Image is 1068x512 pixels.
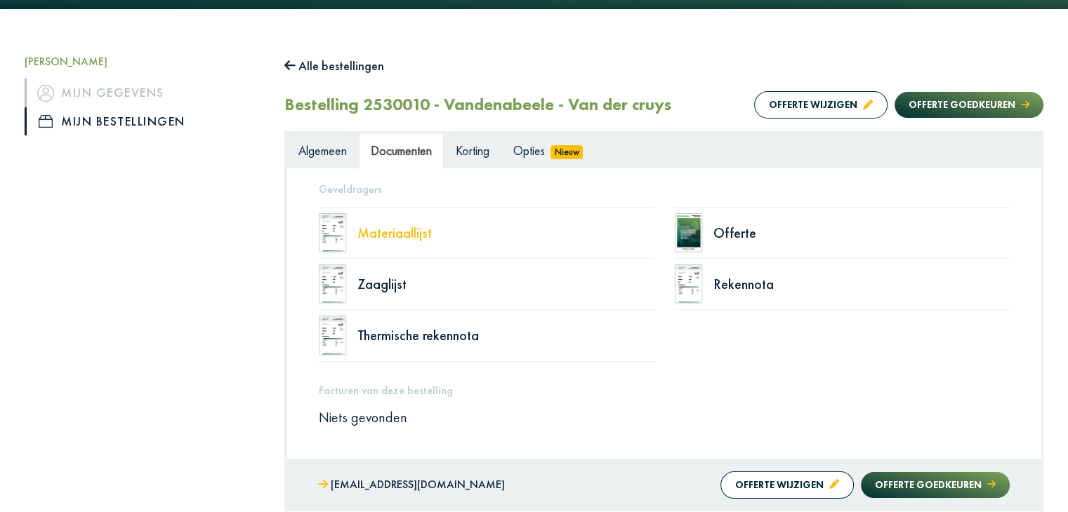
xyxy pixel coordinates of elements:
[25,79,263,107] a: iconMijn gegevens
[754,91,888,119] button: Offerte wijzigen
[319,316,347,355] img: doc
[25,55,263,68] h5: [PERSON_NAME]
[456,142,489,159] span: Korting
[319,384,1010,397] h5: Facturen van deze bestelling
[39,115,53,128] img: icon
[319,264,347,304] img: doc
[37,85,54,102] img: icon
[284,55,384,77] button: Alle bestellingen
[298,142,347,159] span: Algemeen
[371,142,432,159] span: Documenten
[861,472,1010,498] button: Offerte goedkeuren
[357,226,654,240] div: Materiaallijst
[286,133,1041,168] ul: Tabs
[319,213,347,252] img: doc
[25,107,263,135] a: iconMijn bestellingen
[284,95,671,115] h2: Bestelling 2530010 - Vandenabeele - Van der cruys
[895,92,1043,118] button: Offerte goedkeuren
[675,213,703,252] img: doc
[357,277,654,291] div: Zaaglijst
[318,475,505,495] a: [EMAIL_ADDRESS][DOMAIN_NAME]
[513,142,545,159] span: Opties
[720,471,854,499] button: Offerte wijzigen
[357,328,654,342] div: Thermische rekennota
[308,408,1020,426] div: Niets gevonden
[713,226,1010,240] div: Offerte
[319,182,1010,196] h5: Geveldragers
[551,145,583,159] span: Nieuw
[713,277,1010,291] div: Rekennota
[675,264,703,304] img: doc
